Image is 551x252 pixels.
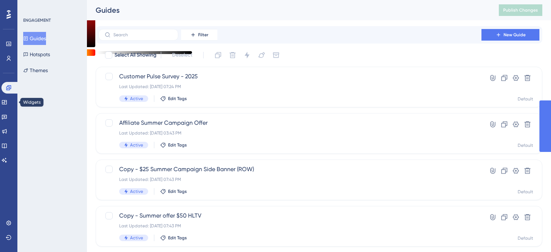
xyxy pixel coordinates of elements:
[96,5,481,15] div: Guides
[518,142,533,148] div: Default
[166,49,199,62] button: Deselect
[160,96,187,102] button: Edit Tags
[168,142,187,148] span: Edit Tags
[119,223,461,229] div: Last Updated: [DATE] 07:43 PM
[119,119,461,127] span: Affiliate Summer Campaign Offer
[130,235,143,241] span: Active
[119,130,461,136] div: Last Updated: [DATE] 03:43 PM
[113,32,172,37] input: Search
[160,235,187,241] button: Edit Tags
[198,32,208,38] span: Filter
[168,189,187,194] span: Edit Tags
[23,17,51,23] div: ENGAGEMENT
[518,235,533,241] div: Default
[504,32,526,38] span: New Guide
[172,51,192,59] span: Deselect
[23,64,48,77] button: Themes
[119,211,461,220] span: Copy - Summer offer $50 HLTV
[114,51,156,59] span: Select All Showing
[518,189,533,195] div: Default
[119,84,461,90] div: Last Updated: [DATE] 07:24 PM
[23,48,50,61] button: Hotspots
[130,189,143,194] span: Active
[481,29,539,41] button: New Guide
[130,142,143,148] span: Active
[23,32,46,45] button: Guides
[130,96,143,102] span: Active
[518,96,533,102] div: Default
[160,142,187,148] button: Edit Tags
[119,165,461,174] span: Copy - $25 Summer Campaign Side Banner (ROW)
[181,29,217,41] button: Filter
[119,72,461,81] span: Customer Pulse Survey - 2025
[119,177,461,182] div: Last Updated: [DATE] 07:43 PM
[521,223,542,245] iframe: UserGuiding AI Assistant Launcher
[168,235,187,241] span: Edit Tags
[503,7,538,13] span: Publish Changes
[168,96,187,102] span: Edit Tags
[499,4,542,16] button: Publish Changes
[160,189,187,194] button: Edit Tags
